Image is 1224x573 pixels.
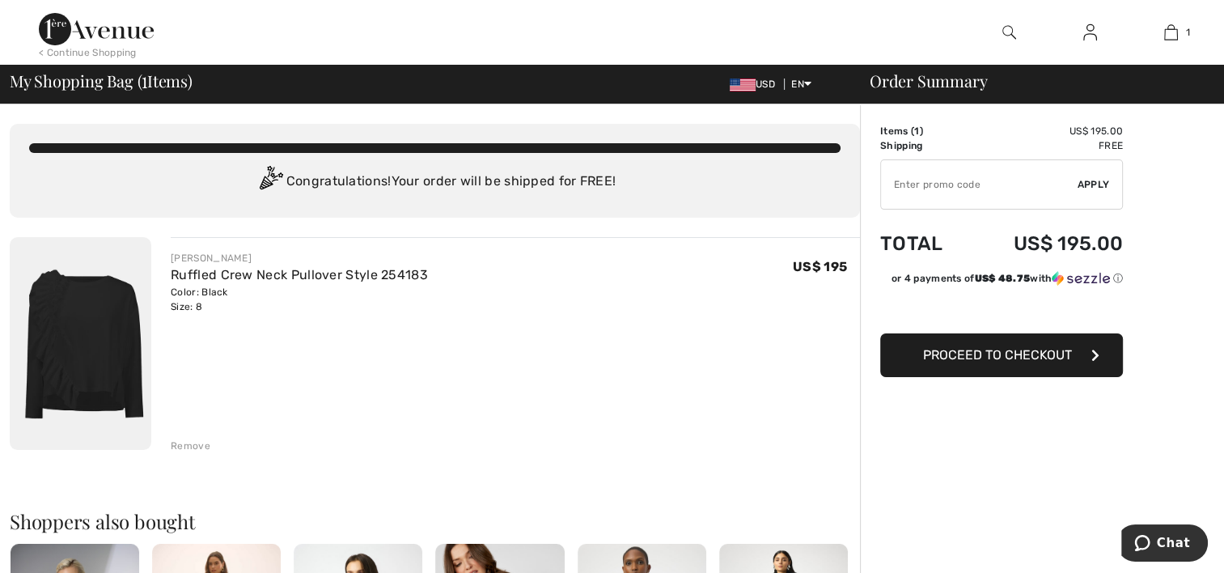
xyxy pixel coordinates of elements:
span: Proceed to Checkout [923,347,1072,363]
span: US$ 48.75 [974,273,1030,284]
span: 1 [914,125,919,137]
img: US Dollar [730,79,756,91]
td: Free [968,138,1123,153]
a: 1 [1131,23,1210,42]
span: EN [791,79,811,90]
span: My Shopping Bag ( Items) [10,73,193,89]
img: Sezzle [1052,271,1110,286]
img: 1ère Avenue [39,13,154,45]
div: Remove [171,439,210,453]
div: [PERSON_NAME] [171,251,428,265]
td: Shipping [880,138,968,153]
a: Sign In [1070,23,1110,43]
button: Proceed to Checkout [880,333,1123,377]
h2: Shoppers also bought [10,511,860,531]
div: Congratulations! Your order will be shipped for FREE! [29,166,841,198]
td: US$ 195.00 [968,124,1123,138]
div: Order Summary [850,73,1214,89]
td: Total [880,216,968,271]
td: Items ( ) [880,124,968,138]
img: Congratulation2.svg [254,166,286,198]
a: Ruffled Crew Neck Pullover Style 254183 [171,267,428,282]
div: < Continue Shopping [39,45,137,60]
iframe: PayPal-paypal [880,291,1123,328]
div: Color: Black Size: 8 [171,285,428,314]
div: or 4 payments of with [892,271,1123,286]
span: 1 [1186,25,1190,40]
span: US$ 195 [793,259,847,274]
iframe: Opens a widget where you can chat to one of our agents [1121,524,1208,565]
td: US$ 195.00 [968,216,1123,271]
input: Promo code [881,160,1078,209]
img: Ruffled Crew Neck Pullover Style 254183 [10,237,151,450]
span: USD [730,79,781,90]
span: Apply [1078,177,1110,192]
div: or 4 payments ofUS$ 48.75withSezzle Click to learn more about Sezzle [880,271,1123,291]
img: search the website [1002,23,1016,42]
img: My Bag [1164,23,1178,42]
span: 1 [142,69,147,90]
img: My Info [1083,23,1097,42]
